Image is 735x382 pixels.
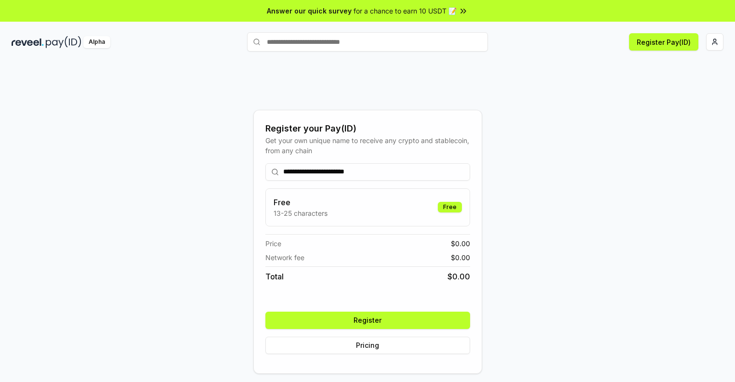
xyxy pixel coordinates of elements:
[267,6,352,16] span: Answer our quick survey
[447,271,470,282] span: $ 0.00
[265,135,470,156] div: Get your own unique name to receive any crypto and stablecoin, from any chain
[274,197,328,208] h3: Free
[265,271,284,282] span: Total
[265,252,304,263] span: Network fee
[451,238,470,249] span: $ 0.00
[274,208,328,218] p: 13-25 characters
[265,337,470,354] button: Pricing
[451,252,470,263] span: $ 0.00
[12,36,44,48] img: reveel_dark
[354,6,457,16] span: for a chance to earn 10 USDT 📝
[438,202,462,212] div: Free
[265,122,470,135] div: Register your Pay(ID)
[46,36,81,48] img: pay_id
[265,312,470,329] button: Register
[265,238,281,249] span: Price
[629,33,698,51] button: Register Pay(ID)
[83,36,110,48] div: Alpha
